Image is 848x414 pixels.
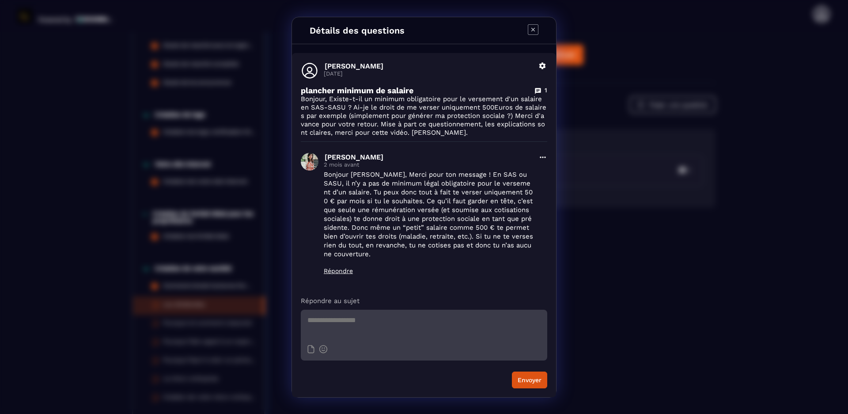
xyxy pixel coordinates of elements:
p: Répondre [324,267,533,274]
p: Bonjour, Existe-t-il un minimum obligatoire pour le versement d'un salaire en SAS-SASU ? Ai-je le... [301,95,547,137]
p: Bonjour [PERSON_NAME], Merci pour ton message ! En SAS ou SASU, il n’y a pas de minimum légal obl... [324,170,533,258]
button: Envoyer [512,372,547,388]
p: 1 [545,86,547,95]
p: plancher minimum de salaire [301,86,413,95]
p: 2 mois avant [324,161,533,168]
p: [PERSON_NAME] [325,62,533,70]
p: [PERSON_NAME] [325,153,533,161]
h4: Détails des questions [310,25,405,36]
p: Répondre au sujet [301,296,547,305]
p: [DATE] [324,70,533,77]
